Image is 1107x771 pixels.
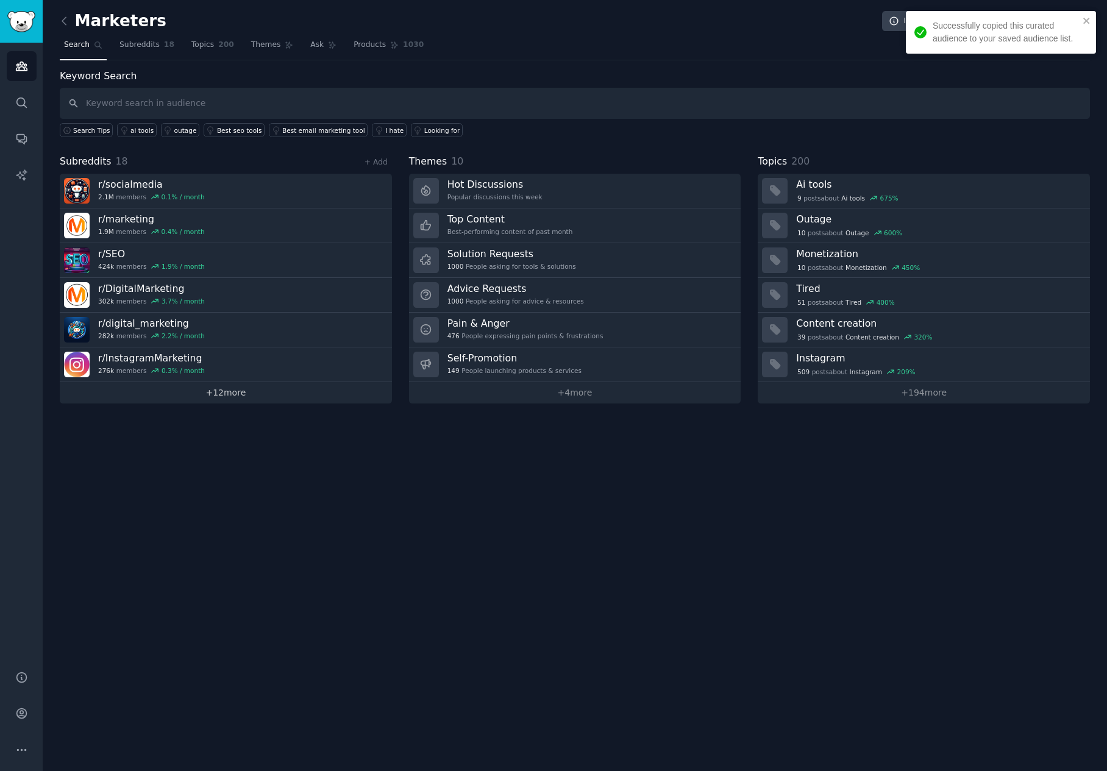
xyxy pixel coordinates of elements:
[797,298,805,307] span: 51
[845,263,887,272] span: Monetization
[914,333,932,341] div: 320 %
[880,194,899,202] div: 675 %
[796,247,1081,260] h3: Monetization
[349,35,428,60] a: Products1030
[60,347,392,382] a: r/InstagramMarketing276kmembers0.3% / month
[447,282,584,295] h3: Advice Requests
[98,332,205,340] div: members
[447,262,576,271] div: People asking for tools & solutions
[797,368,810,376] span: 509
[403,40,424,51] span: 1030
[119,40,160,51] span: Subreddits
[60,88,1090,119] input: Keyword search in audience
[217,126,262,135] div: Best seo tools
[191,40,214,51] span: Topics
[64,178,90,204] img: socialmedia
[758,278,1090,313] a: Tired51postsaboutTired400%
[877,298,895,307] div: 400 %
[64,247,90,273] img: SEO
[60,382,392,403] a: +12more
[116,155,128,167] span: 18
[64,317,90,343] img: digital_marketing
[64,213,90,238] img: marketing
[897,368,916,376] div: 209 %
[845,298,861,307] span: Tired
[758,347,1090,382] a: Instagram509postsaboutInstagram209%
[758,154,787,169] span: Topics
[306,35,341,60] a: Ask
[447,262,464,271] span: 1000
[115,35,179,60] a: Subreddits18
[98,297,205,305] div: members
[797,229,805,237] span: 10
[98,193,205,201] div: members
[447,317,603,330] h3: Pain & Anger
[310,40,324,51] span: Ask
[162,366,205,375] div: 0.3 % / month
[60,313,392,347] a: r/digital_marketing282kmembers2.2% / month
[60,123,113,137] button: Search Tips
[845,333,899,341] span: Content creation
[796,193,899,204] div: post s about
[64,282,90,308] img: DigitalMarketing
[796,227,903,238] div: post s about
[98,317,205,330] h3: r/ digital_marketing
[204,123,265,137] a: Best seo tools
[162,297,205,305] div: 3.7 % / month
[7,11,35,32] img: GummySearch logo
[409,174,741,208] a: Hot DiscussionsPopular discussions this week
[791,155,810,167] span: 200
[98,227,114,236] span: 1.9M
[98,193,114,201] span: 2.1M
[161,123,199,137] a: outage
[187,35,238,60] a: Topics200
[60,154,112,169] span: Subreddits
[64,40,90,51] span: Search
[372,123,407,137] a: I hate
[796,366,916,377] div: post s about
[447,366,582,375] div: People launching products & services
[451,155,463,167] span: 10
[60,35,107,60] a: Search
[882,11,927,32] a: Info
[64,352,90,377] img: InstagramMarketing
[409,243,741,278] a: Solution Requests1000People asking for tools & solutions
[796,317,1081,330] h3: Content creation
[98,178,205,191] h3: r/ socialmedia
[850,368,882,376] span: Instagram
[409,278,741,313] a: Advice Requests1000People asking for advice & resources
[60,70,137,82] label: Keyword Search
[902,263,920,272] div: 450 %
[247,35,298,60] a: Themes
[447,352,582,364] h3: Self-Promotion
[164,40,174,51] span: 18
[447,247,576,260] h3: Solution Requests
[162,227,205,236] div: 0.4 % / month
[758,313,1090,347] a: Content creation39postsaboutContent creation320%
[447,297,464,305] span: 1000
[218,40,234,51] span: 200
[796,352,1081,364] h3: Instagram
[447,332,460,340] span: 476
[1083,16,1091,26] button: close
[447,366,460,375] span: 149
[796,262,921,273] div: post s about
[796,178,1081,191] h3: Ai tools
[73,126,110,135] span: Search Tips
[797,333,805,341] span: 39
[98,332,114,340] span: 282k
[409,347,741,382] a: Self-Promotion149People launching products & services
[447,213,573,226] h3: Top Content
[98,366,114,375] span: 276k
[409,208,741,243] a: Top ContentBest-performing content of past month
[98,366,205,375] div: members
[409,382,741,403] a: +4more
[354,40,386,51] span: Products
[98,247,205,260] h3: r/ SEO
[60,12,166,31] h2: Marketers
[60,278,392,313] a: r/DigitalMarketing302kmembers3.7% / month
[411,123,463,137] a: Looking for
[424,126,460,135] div: Looking for
[162,193,205,201] div: 0.1 % / month
[251,40,281,51] span: Themes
